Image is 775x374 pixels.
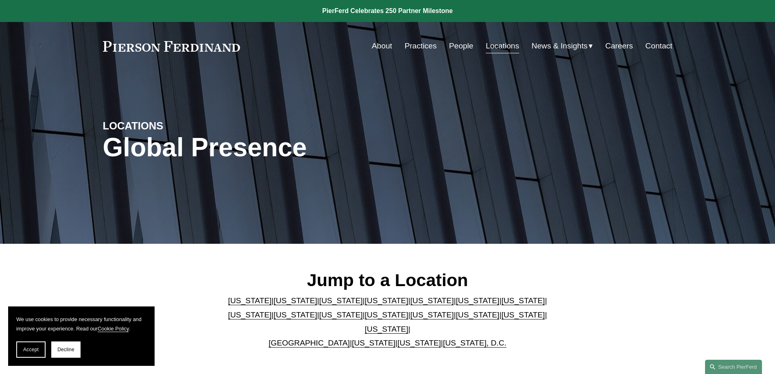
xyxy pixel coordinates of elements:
[532,38,593,54] a: folder dropdown
[449,38,474,54] a: People
[228,311,272,319] a: [US_STATE]
[456,296,499,305] a: [US_STATE]
[365,296,408,305] a: [US_STATE]
[501,311,545,319] a: [US_STATE]
[228,296,272,305] a: [US_STATE]
[486,38,519,54] a: Locations
[443,339,506,347] a: [US_STATE], D.C.
[532,39,588,53] span: News & Insights
[501,296,545,305] a: [US_STATE]
[103,133,482,162] h1: Global Presence
[23,347,39,352] span: Accept
[319,296,363,305] a: [US_STATE]
[645,38,672,54] a: Contact
[221,294,554,350] p: | | | | | | | | | | | | | | | | | |
[8,306,155,366] section: Cookie banner
[57,347,74,352] span: Decline
[705,360,762,374] a: Search this site
[16,341,46,358] button: Accept
[410,296,454,305] a: [US_STATE]
[397,339,441,347] a: [US_STATE]
[274,311,317,319] a: [US_STATE]
[456,311,499,319] a: [US_STATE]
[410,311,454,319] a: [US_STATE]
[365,325,408,333] a: [US_STATE]
[51,341,81,358] button: Decline
[221,269,554,291] h2: Jump to a Location
[269,339,350,347] a: [GEOGRAPHIC_DATA]
[605,38,633,54] a: Careers
[372,38,392,54] a: About
[103,119,245,132] h4: LOCATIONS
[274,296,317,305] a: [US_STATE]
[404,38,437,54] a: Practices
[98,326,129,332] a: Cookie Policy
[365,311,408,319] a: [US_STATE]
[319,311,363,319] a: [US_STATE]
[16,315,146,333] p: We use cookies to provide necessary functionality and improve your experience. Read our .
[352,339,395,347] a: [US_STATE]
